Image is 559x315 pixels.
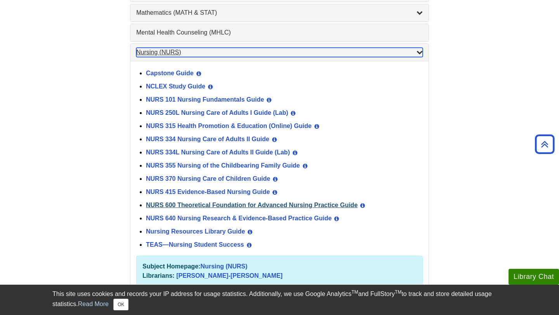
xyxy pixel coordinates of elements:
[200,263,247,270] a: Nursing (NURS)
[146,123,312,129] a: NURS 315 Health Promotion & Education (Online) Guide
[146,70,194,76] a: Capstone Guide
[509,269,559,285] button: Library Chat
[532,139,557,149] a: Back to Top
[136,8,423,17] a: Mathematics (MATH & STAT)
[146,175,270,182] a: NURS 370 Nursing Care of Children Guide
[78,301,109,307] a: Read More
[146,189,270,195] a: NURS 415 Evidence-Based Nursing Guide
[146,96,264,103] a: NURS 101 Nursing Fundamentals Guide
[142,263,200,270] strong: Subject Homepage:
[142,272,175,279] strong: Librarians:
[146,162,300,169] a: NURS 355 Nursing of the Childbearing Family Guide
[146,202,358,208] a: NURS 600 Theoretical Foundation for Advanced Nursing Practice Guide
[176,272,283,279] a: [PERSON_NAME]-[PERSON_NAME]
[351,289,358,295] sup: TM
[146,109,288,116] a: NURS 250L Nursing Care of Adults I Guide (Lab)
[130,61,429,294] div: Nursing (NURS)
[136,48,423,57] a: Nursing (NURS)
[146,228,245,235] a: Nursing Resources Library Guide
[395,289,401,295] sup: TM
[52,289,507,310] div: This site uses cookies and records your IP address for usage statistics. Additionally, we use Goo...
[146,83,205,90] a: NCLEX Study Guide
[146,136,269,142] a: NURS 334 Nursing Care of Adults II Guide
[146,149,290,156] a: NURS 334L Nursing Care of Adults II Guide (Lab)
[136,28,423,37] a: Mental Health Counseling (MHLC)
[146,215,332,222] a: NURS 640 Nursing Research & Evidence-Based Practice Guide
[146,241,244,248] a: TEAS—Nursing Student Success
[113,299,128,310] button: Close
